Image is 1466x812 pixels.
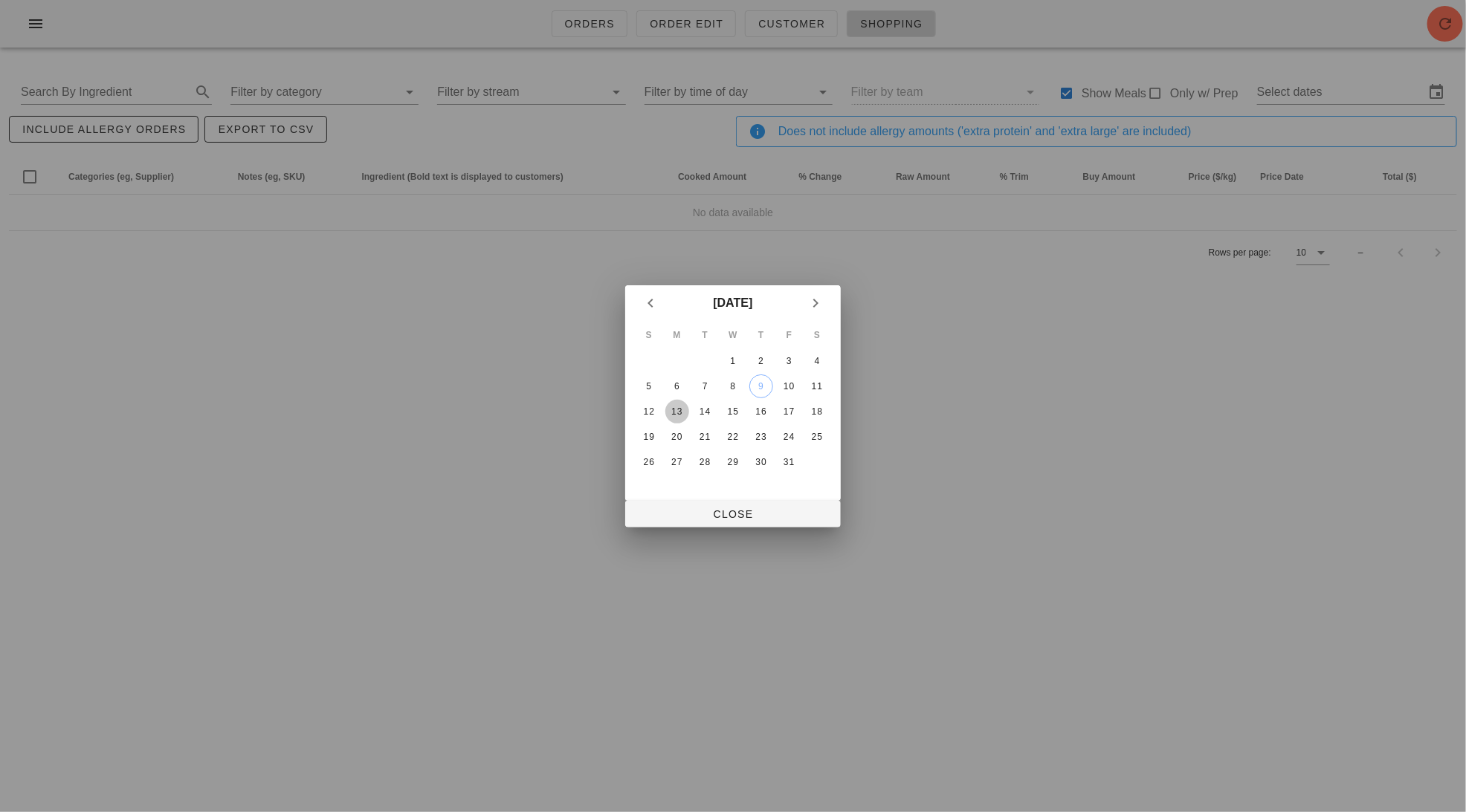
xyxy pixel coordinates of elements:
button: 17 [777,400,801,423]
button: 25 [805,425,829,449]
button: Next month [802,290,829,316]
button: 11 [805,374,829,398]
button: 23 [749,425,773,449]
div: 8 [721,381,745,392]
div: 16 [749,406,773,417]
div: 10 [777,381,801,392]
button: 27 [665,450,689,474]
div: 20 [665,432,689,442]
button: 26 [637,450,661,474]
button: 2 [749,349,773,373]
button: 1 [721,349,745,373]
th: W [720,322,746,348]
button: Previous month [637,290,664,316]
div: 22 [721,432,745,442]
button: 22 [721,425,745,449]
button: 30 [749,450,773,474]
div: 15 [721,406,745,417]
button: 18 [805,400,829,423]
button: 4 [805,349,829,373]
div: 31 [777,457,801,467]
div: 14 [693,406,717,417]
button: 31 [777,450,801,474]
div: 12 [637,406,661,417]
div: 18 [805,406,829,417]
div: 5 [637,381,661,392]
button: 19 [637,425,661,449]
div: 29 [721,457,745,467]
div: 3 [777,356,801,366]
div: 24 [777,432,801,442]
button: 24 [777,425,801,449]
button: 9 [749,374,773,398]
div: 30 [749,457,773,467]
div: 4 [805,356,829,366]
th: T [748,322,775,348]
button: 29 [721,450,745,474]
div: 26 [637,457,661,467]
div: 2 [749,356,773,366]
div: 7 [693,381,717,392]
button: 10 [777,374,801,398]
button: 5 [637,374,661,398]
th: T [691,322,718,348]
div: 27 [665,457,689,467]
div: 21 [693,432,717,442]
span: Close [637,508,829,520]
button: 7 [693,374,717,398]
th: M [664,322,691,348]
div: 11 [805,381,829,392]
div: 25 [805,432,829,442]
th: S [636,322,662,348]
button: 8 [721,374,745,398]
button: 20 [665,425,689,449]
div: 6 [665,381,689,392]
div: 28 [693,457,717,467]
button: 21 [693,425,717,449]
button: 14 [693,400,717,423]
th: F [776,322,803,348]
button: 12 [637,400,661,423]
div: 13 [665,406,689,417]
div: 9 [750,381,772,392]
button: 13 [665,400,689,423]
button: 3 [777,349,801,373]
button: 16 [749,400,773,423]
button: 15 [721,400,745,423]
button: 6 [665,374,689,398]
button: 28 [693,450,717,474]
button: [DATE] [707,288,758,318]
button: Close [625,501,841,527]
div: 1 [721,356,745,366]
div: 19 [637,432,661,442]
div: 17 [777,406,801,417]
div: 23 [749,432,773,442]
th: S [804,322,830,348]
